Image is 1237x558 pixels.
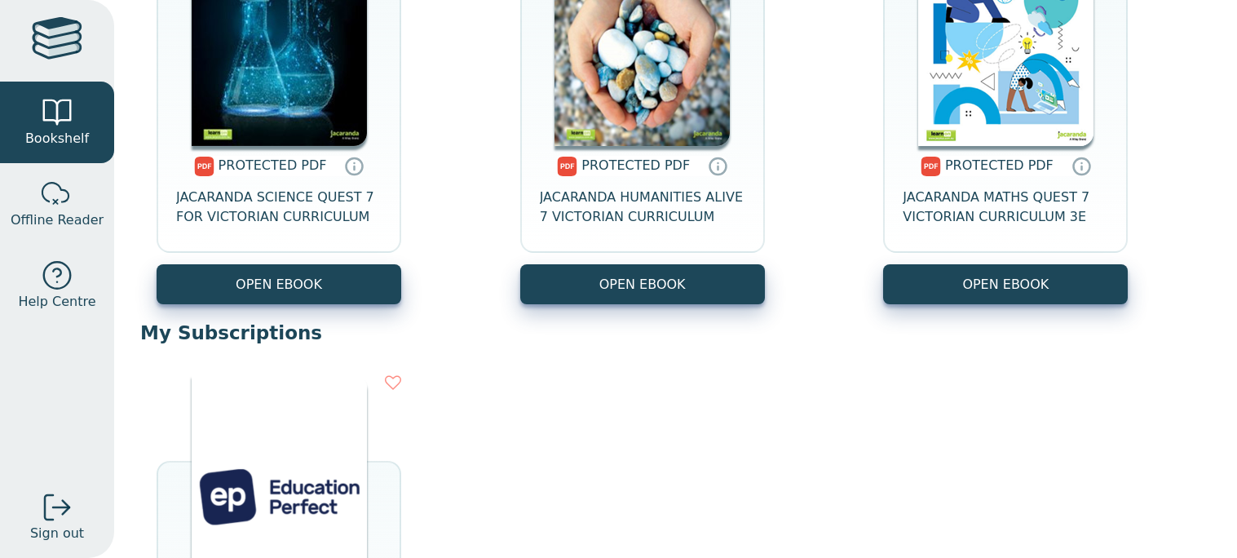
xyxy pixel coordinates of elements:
[883,264,1128,304] a: OPEN EBOOK
[344,156,364,175] a: Protected PDFs cannot be printed, copied or shared. They can be accessed online through Education...
[921,157,941,176] img: pdf.svg
[540,188,745,227] span: JACARANDA HUMANITIES ALIVE 7 VICTORIAN CURRICULUM
[903,188,1108,227] span: JACARANDA MATHS QUEST 7 VICTORIAN CURRICULUM 3E
[18,292,95,312] span: Help Centre
[30,524,84,543] span: Sign out
[557,157,577,176] img: pdf.svg
[194,157,214,176] img: pdf.svg
[708,156,727,175] a: Protected PDFs cannot be printed, copied or shared. They can be accessed online through Education...
[1071,156,1091,175] a: Protected PDFs cannot be printed, copied or shared. They can be accessed online through Education...
[157,264,401,304] a: OPEN EBOOK
[176,188,382,227] span: JACARANDA SCIENCE QUEST 7 FOR VICTORIAN CURRICULUM
[945,157,1054,173] span: PROTECTED PDF
[140,321,1211,345] p: My Subscriptions
[25,129,89,148] span: Bookshelf
[520,264,765,304] a: OPEN EBOOK
[581,157,690,173] span: PROTECTED PDF
[11,210,104,230] span: Offline Reader
[219,157,327,173] span: PROTECTED PDF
